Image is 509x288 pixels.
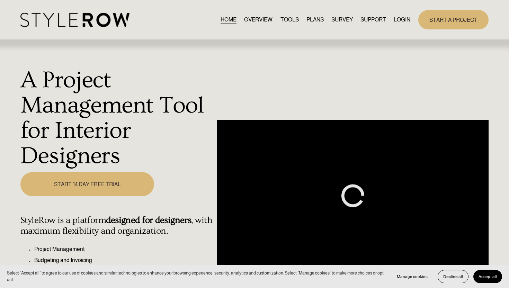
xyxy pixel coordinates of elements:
[397,274,428,279] span: Manage cookies
[306,15,324,24] a: PLANS
[360,16,386,24] span: SUPPORT
[20,215,213,236] h4: StyleRow is a platform , with maximum flexibility and organization.
[20,67,213,168] h1: A Project Management Tool for Interior Designers
[443,274,463,279] span: Decline all
[479,274,497,279] span: Accept all
[20,13,130,27] img: StyleRow
[34,256,213,264] p: Budgeting and Invoicing
[106,215,191,225] strong: designed for designers
[20,172,154,196] a: START 14 DAY FREE TRIAL
[331,15,353,24] a: SURVEY
[280,15,299,24] a: TOOLS
[473,270,502,283] button: Accept all
[360,15,386,24] a: folder dropdown
[244,15,273,24] a: OVERVIEW
[34,245,213,253] p: Project Management
[438,270,468,283] button: Decline all
[7,270,385,283] p: Select “Accept all” to agree to our use of cookies and similar technologies to enhance your brows...
[221,15,236,24] a: HOME
[394,15,410,24] a: LOGIN
[418,10,489,29] a: START A PROJECT
[392,270,433,283] button: Manage cookies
